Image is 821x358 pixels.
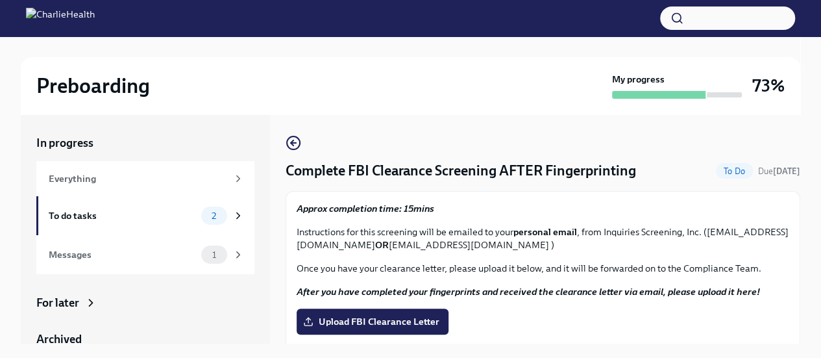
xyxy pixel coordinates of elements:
div: Messages [49,248,196,262]
img: CharlieHealth [26,8,95,29]
span: 1 [204,250,224,260]
a: In progress [36,135,254,151]
span: Upload FBI Clearance Letter [306,315,439,328]
p: Instructions for this screening will be emailed to your , from Inquiries Screening, Inc. ([EMAIL_... [297,225,789,251]
strong: [DATE] [773,166,800,176]
h2: Preboarding [36,73,150,99]
a: Archived [36,331,254,347]
span: To Do [716,166,753,176]
p: Once you have your clearance letter, please upload it below, and it will be forwarded on to the C... [297,262,789,275]
strong: After you have completed your fingerprints and received the clearance letter via email, please up... [297,286,760,298]
strong: Approx completion time: 15mins [297,203,434,214]
div: Everything [49,172,227,186]
a: Everything [36,161,254,196]
span: 2 [204,211,224,221]
div: To do tasks [49,209,196,223]
a: For later [36,295,254,311]
h3: 73% [752,74,785,97]
strong: personal email [513,226,577,238]
div: For later [36,295,79,311]
label: Upload FBI Clearance Letter [297,309,448,335]
a: Messages1 [36,235,254,274]
span: October 10th, 2025 09:00 [758,165,800,177]
h4: Complete FBI Clearance Screening AFTER Fingerprinting [286,161,636,181]
strong: My progress [612,73,665,86]
strong: OR [375,239,389,251]
a: To do tasks2 [36,196,254,235]
span: Due [758,166,800,176]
